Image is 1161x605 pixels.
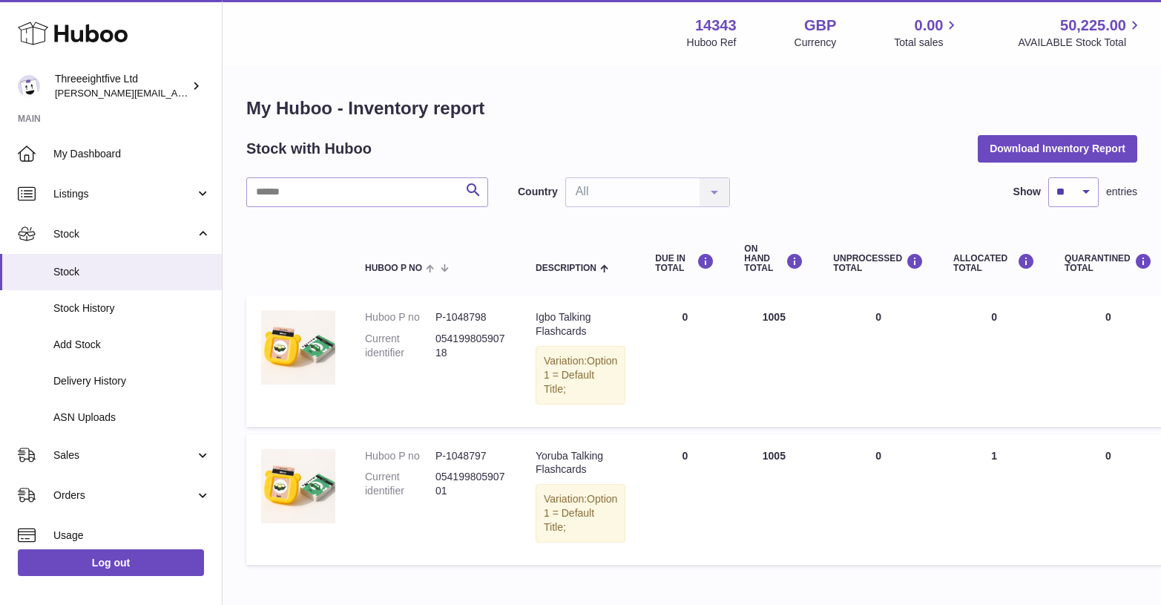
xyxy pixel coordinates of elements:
[978,135,1137,162] button: Download Inventory Report
[365,332,435,360] dt: Current identifier
[53,374,211,388] span: Delivery History
[795,36,837,50] div: Currency
[53,227,195,241] span: Stock
[53,265,211,279] span: Stock
[894,36,960,50] span: Total sales
[365,310,435,324] dt: Huboo P no
[246,97,1137,120] h1: My Huboo - Inventory report
[518,185,558,199] label: Country
[435,310,506,324] dd: P-1048798
[938,295,1050,426] td: 0
[18,75,40,97] img: james@threeeightfive.co
[536,346,625,405] div: Variation:
[804,16,836,36] strong: GBP
[261,449,335,523] img: product image
[246,139,372,159] h2: Stock with Huboo
[365,470,435,498] dt: Current identifier
[435,470,506,498] dd: 05419980590701
[53,529,211,543] span: Usage
[695,16,737,36] strong: 14343
[729,295,818,426] td: 1005
[435,449,506,463] dd: P-1048797
[1018,16,1143,50] a: 50,225.00 AVAILABLE Stock Total
[953,253,1035,273] div: ALLOCATED Total
[640,295,729,426] td: 0
[53,301,211,315] span: Stock History
[744,244,803,274] div: ON HAND Total
[435,332,506,360] dd: 05419980590718
[894,16,960,50] a: 0.00 Total sales
[818,295,938,426] td: 0
[536,449,625,477] div: Yoruba Talking Flashcards
[53,411,211,425] span: ASN Uploads
[536,264,596,273] span: Description
[729,434,818,565] td: 1005
[365,264,422,273] span: Huboo P no
[53,147,211,161] span: My Dashboard
[536,310,625,339] div: Igbo Talking Flashcards
[833,253,924,273] div: UNPROCESSED Total
[55,72,188,100] div: Threeeightfive Ltd
[938,434,1050,565] td: 1
[1105,311,1111,323] span: 0
[1060,16,1126,36] span: 50,225.00
[687,36,737,50] div: Huboo Ref
[640,434,729,565] td: 0
[536,484,625,543] div: Variation:
[365,449,435,463] dt: Huboo P no
[1106,185,1137,199] span: entries
[544,493,617,533] span: Option 1 = Default Title;
[655,253,714,273] div: DUE IN TOTAL
[544,355,617,395] span: Option 1 = Default Title;
[53,448,195,462] span: Sales
[18,549,204,576] a: Log out
[53,187,195,201] span: Listings
[53,488,195,503] span: Orders
[818,434,938,565] td: 0
[261,310,335,385] img: product image
[53,338,211,352] span: Add Stock
[915,16,944,36] span: 0.00
[1065,253,1152,273] div: QUARANTINED Total
[55,87,297,99] span: [PERSON_NAME][EMAIL_ADDRESS][DOMAIN_NAME]
[1105,450,1111,462] span: 0
[1013,185,1041,199] label: Show
[1018,36,1143,50] span: AVAILABLE Stock Total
